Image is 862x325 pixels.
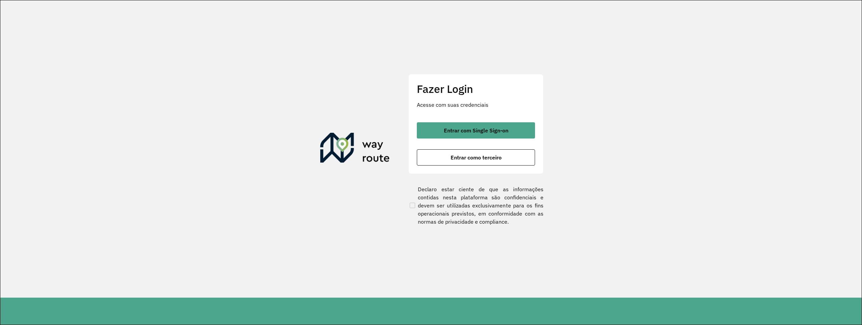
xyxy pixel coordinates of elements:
[320,133,390,165] img: Roteirizador AmbevTech
[451,155,502,160] span: Entrar como terceiro
[444,128,508,133] span: Entrar com Single Sign-on
[408,185,543,226] label: Declaro estar ciente de que as informações contidas nesta plataforma são confidenciais e devem se...
[417,122,535,139] button: button
[417,101,535,109] p: Acesse com suas credenciais
[417,149,535,166] button: button
[417,82,535,95] h2: Fazer Login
